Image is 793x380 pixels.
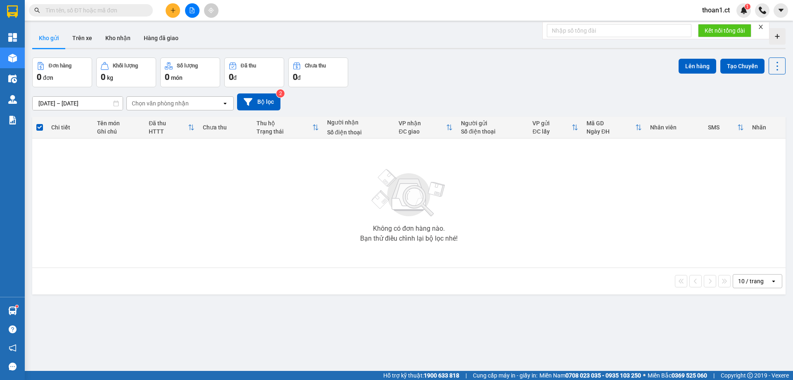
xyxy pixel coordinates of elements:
[51,124,88,131] div: Chi tiết
[473,371,537,380] span: Cung cấp máy in - giấy in:
[132,99,189,108] div: Chọn văn phòng nhận
[738,277,764,285] div: 10 / trang
[465,371,467,380] span: |
[327,119,391,126] div: Người nhận
[708,124,737,131] div: SMS
[170,7,176,13] span: plus
[461,128,525,135] div: Số điện thoại
[252,117,323,139] th: Toggle SortBy
[49,63,71,69] div: Đơn hàng
[740,7,748,14] img: icon-new-feature
[532,120,571,127] div: VP gửi
[745,4,750,10] sup: 1
[705,26,745,35] span: Kết nối tổng đài
[769,28,786,45] div: Tạo kho hàng mới
[276,89,285,98] sup: 2
[97,120,140,127] div: Tên món
[698,24,751,37] button: Kết nối tổng đài
[586,120,635,127] div: Mã GD
[586,128,635,135] div: Ngày ĐH
[713,371,715,380] span: |
[137,28,185,48] button: Hàng đã giao
[237,93,280,110] button: Bộ lọc
[8,74,17,83] img: warehouse-icon
[293,72,297,82] span: 0
[424,372,459,379] strong: 1900 633 818
[648,371,707,380] span: Miền Bắc
[777,7,785,14] span: caret-down
[758,24,764,30] span: close
[113,63,138,69] div: Khối lượng
[565,372,641,379] strong: 0708 023 035 - 0935 103 250
[650,124,700,131] div: Nhân viên
[360,235,458,242] div: Bạn thử điều chỉnh lại bộ lọc nhé!
[177,63,198,69] div: Số lượng
[305,63,326,69] div: Chưa thu
[759,7,766,14] img: phone-icon
[160,57,220,87] button: Số lượng0món
[66,28,99,48] button: Trên xe
[752,124,781,131] div: Nhãn
[45,6,143,15] input: Tìm tên, số ĐT hoặc mã đơn
[528,117,582,139] th: Toggle SortBy
[399,128,446,135] div: ĐC giao
[101,72,105,82] span: 0
[96,57,156,87] button: Khối lượng0kg
[394,117,457,139] th: Toggle SortBy
[203,124,248,131] div: Chưa thu
[399,120,446,127] div: VP nhận
[582,117,646,139] th: Toggle SortBy
[33,97,123,110] input: Select a date range.
[171,74,183,81] span: món
[383,371,459,380] span: Hỗ trợ kỹ thuật:
[643,374,646,377] span: ⚪️
[539,371,641,380] span: Miền Nam
[696,5,736,15] span: thoan1.ct
[746,4,749,10] span: 1
[720,59,765,74] button: Tạo Chuyến
[8,33,17,42] img: dashboard-icon
[8,54,17,62] img: warehouse-icon
[165,72,169,82] span: 0
[241,63,256,69] div: Đã thu
[704,117,748,139] th: Toggle SortBy
[43,74,53,81] span: đơn
[461,120,525,127] div: Người gửi
[9,363,17,370] span: message
[145,117,199,139] th: Toggle SortBy
[16,305,18,308] sup: 1
[34,7,40,13] span: search
[208,7,214,13] span: aim
[747,373,753,378] span: copyright
[9,344,17,352] span: notification
[107,74,113,81] span: kg
[222,100,228,107] svg: open
[532,128,571,135] div: ĐC lấy
[373,225,445,232] div: Không có đơn hàng nào.
[679,59,716,74] button: Lên hàng
[185,3,199,18] button: file-add
[229,72,233,82] span: 0
[97,128,140,135] div: Ghi chú
[224,57,284,87] button: Đã thu0đ
[8,116,17,124] img: solution-icon
[204,3,218,18] button: aim
[9,325,17,333] span: question-circle
[297,74,301,81] span: đ
[233,74,237,81] span: đ
[368,164,450,222] img: svg+xml;base64,PHN2ZyBjbGFzcz0ibGlzdC1wbHVnX19zdmciIHhtbG5zPSJodHRwOi8vd3d3LnczLm9yZy8yMDAwL3N2Zy...
[8,95,17,104] img: warehouse-icon
[547,24,691,37] input: Nhập số tổng đài
[288,57,348,87] button: Chưa thu0đ
[32,57,92,87] button: Đơn hàng0đơn
[149,120,188,127] div: Đã thu
[672,372,707,379] strong: 0369 525 060
[166,3,180,18] button: plus
[189,7,195,13] span: file-add
[32,28,66,48] button: Kho gửi
[774,3,788,18] button: caret-down
[256,120,312,127] div: Thu hộ
[8,306,17,315] img: warehouse-icon
[770,278,777,284] svg: open
[256,128,312,135] div: Trạng thái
